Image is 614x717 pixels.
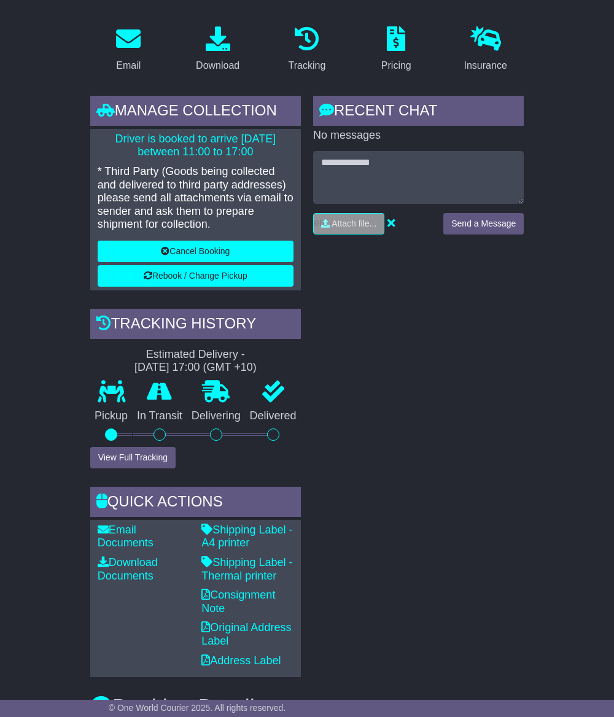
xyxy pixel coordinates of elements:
a: Shipping Label - Thermal printer [201,556,292,582]
div: Email [116,58,141,73]
button: View Full Tracking [90,447,176,468]
div: Quick Actions [90,487,301,520]
div: [DATE] 17:00 (GMT +10) [134,361,257,374]
a: Pricing [373,22,419,77]
p: In Transit [133,409,187,423]
p: * Third Party (Goods being collected and delivered to third party addresses) please send all atta... [98,165,293,231]
button: Rebook / Change Pickup [98,265,293,287]
div: Tracking [289,58,326,73]
p: No messages [313,129,524,142]
a: Email [108,22,149,77]
div: Tracking history [90,309,301,342]
div: RECENT CHAT [313,96,524,129]
a: Tracking [281,22,334,77]
p: Pickup [90,409,133,423]
div: Manage collection [90,96,301,129]
a: Shipping Label - A4 printer [201,524,292,549]
div: Pricing [381,58,411,73]
p: Delivering [187,409,245,423]
div: Estimated Delivery - [90,348,301,374]
a: Download [188,22,247,77]
div: Insurance [464,58,507,73]
button: Send a Message [443,213,524,234]
div: Download [196,58,239,73]
a: Original Address Label [201,621,291,647]
a: Download Documents [98,556,158,582]
a: Consignment Note [201,589,275,614]
a: Insurance [456,22,515,77]
a: Email Documents [98,524,153,549]
p: Driver is booked to arrive [DATE] between 11:00 to 17:00 [98,133,293,159]
button: Cancel Booking [98,241,293,262]
p: Delivered [245,409,301,423]
a: Address Label [201,654,281,667]
span: © One World Courier 2025. All rights reserved. [109,703,286,713]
